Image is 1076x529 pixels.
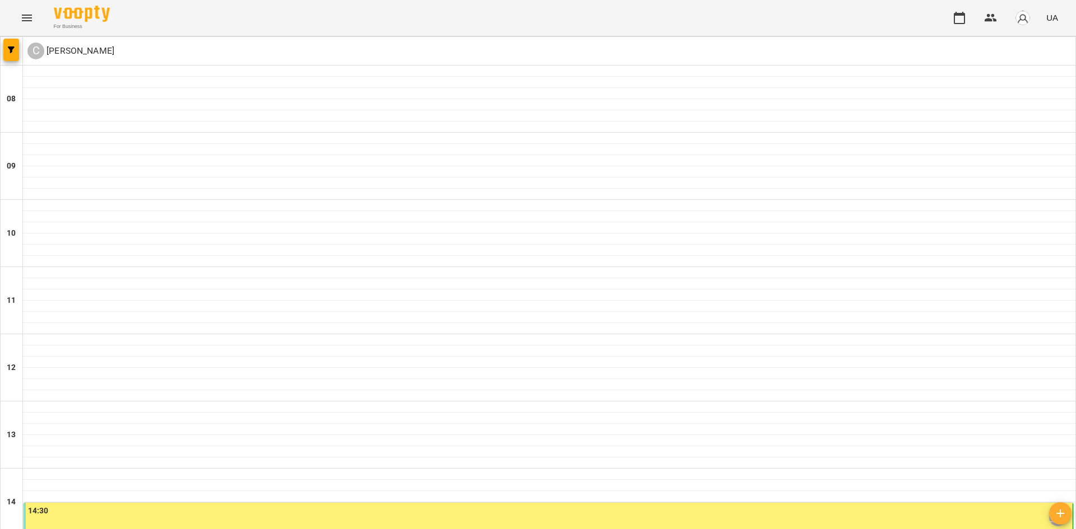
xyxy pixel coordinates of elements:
h6: 13 [7,429,16,441]
h6: 09 [7,160,16,172]
h6: 14 [7,496,16,508]
img: avatar_s.png [1015,10,1031,26]
h6: 10 [7,227,16,240]
p: [PERSON_NAME] [44,44,114,58]
img: Voopty Logo [54,6,110,22]
a: С [PERSON_NAME] [27,43,114,59]
div: С [27,43,44,59]
button: UA [1042,7,1063,28]
h6: 08 [7,93,16,105]
span: For Business [54,23,110,30]
div: Софія [27,43,114,59]
h6: 11 [7,294,16,307]
button: Створити урок [1049,502,1072,525]
h6: 12 [7,362,16,374]
label: 14:30 [28,505,49,517]
button: Menu [13,4,40,31]
span: UA [1046,12,1058,24]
